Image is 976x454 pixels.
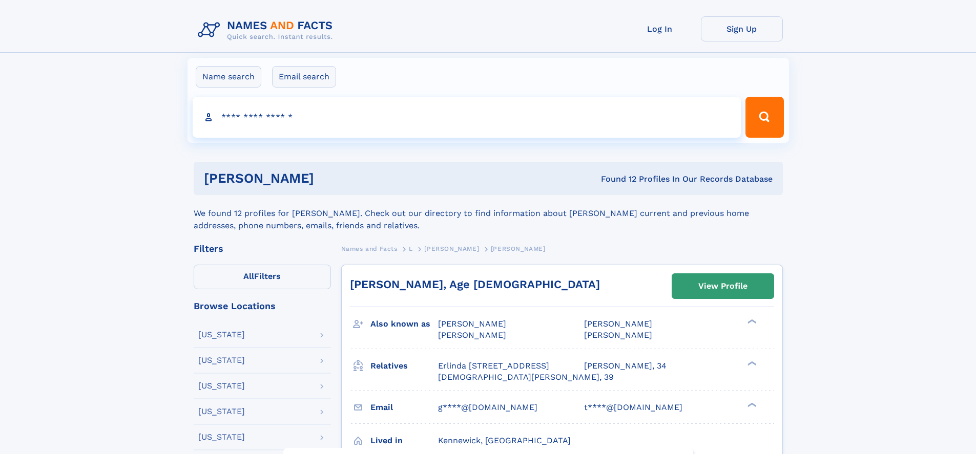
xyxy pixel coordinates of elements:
[424,245,479,252] span: [PERSON_NAME]
[745,97,783,138] button: Search Button
[409,245,413,252] span: L
[584,319,652,329] span: [PERSON_NAME]
[193,97,741,138] input: search input
[438,372,614,383] a: [DEMOGRAPHIC_DATA][PERSON_NAME], 39
[491,245,546,252] span: [PERSON_NAME]
[243,271,254,281] span: All
[672,274,774,298] a: View Profile
[196,66,261,88] label: Name search
[370,432,438,449] h3: Lived in
[204,172,458,185] h1: [PERSON_NAME]
[424,242,479,255] a: [PERSON_NAME]
[438,436,571,445] span: Kennewick, [GEOGRAPHIC_DATA]
[409,242,413,255] a: L
[584,360,667,372] a: [PERSON_NAME], 34
[745,360,757,366] div: ❯
[745,401,757,408] div: ❯
[194,244,331,253] div: Filters
[438,319,506,329] span: [PERSON_NAME]
[341,242,398,255] a: Names and Facts
[194,265,331,289] label: Filters
[438,360,549,372] a: Erlinda [STREET_ADDRESS]
[194,16,341,44] img: Logo Names and Facts
[619,16,701,41] a: Log In
[350,278,600,291] a: [PERSON_NAME], Age [DEMOGRAPHIC_DATA]
[370,399,438,416] h3: Email
[701,16,783,41] a: Sign Up
[745,318,757,325] div: ❯
[370,315,438,333] h3: Also known as
[272,66,336,88] label: Email search
[438,330,506,340] span: [PERSON_NAME]
[198,433,245,441] div: [US_STATE]
[194,195,783,232] div: We found 12 profiles for [PERSON_NAME]. Check out our directory to find information about [PERSON...
[584,330,652,340] span: [PERSON_NAME]
[198,356,245,364] div: [US_STATE]
[370,357,438,375] h3: Relatives
[198,382,245,390] div: [US_STATE]
[198,407,245,416] div: [US_STATE]
[194,301,331,311] div: Browse Locations
[198,331,245,339] div: [US_STATE]
[458,174,773,185] div: Found 12 Profiles In Our Records Database
[698,274,747,298] div: View Profile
